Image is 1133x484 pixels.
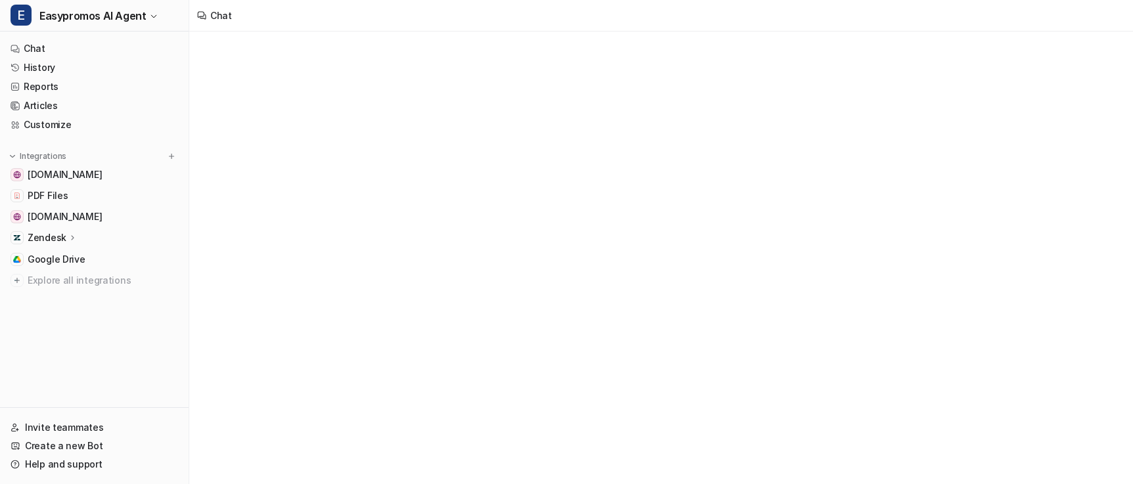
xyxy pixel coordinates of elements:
span: [DOMAIN_NAME] [28,168,102,181]
span: Easypromos AI Agent [39,7,146,25]
img: PDF Files [13,192,21,200]
span: [DOMAIN_NAME] [28,210,102,223]
button: Integrations [5,150,70,163]
a: Google DriveGoogle Drive [5,250,183,269]
a: Reports [5,77,183,96]
img: Google Drive [13,255,21,263]
div: Chat [210,9,232,22]
span: E [11,5,32,26]
a: easypromos-apiref.redoc.ly[DOMAIN_NAME] [5,165,183,184]
img: explore all integrations [11,274,24,287]
a: Customize [5,116,183,134]
span: PDF Files [28,189,68,202]
a: Chat [5,39,183,58]
p: Integrations [20,151,66,162]
a: Create a new Bot [5,437,183,455]
a: Help and support [5,455,183,473]
img: easypromos-apiref.redoc.ly [13,171,21,179]
a: Articles [5,97,183,115]
a: www.easypromosapp.com[DOMAIN_NAME] [5,208,183,226]
a: Explore all integrations [5,271,183,290]
a: Invite teammates [5,418,183,437]
a: History [5,58,183,77]
img: expand menu [8,152,17,161]
img: Zendesk [13,234,21,242]
img: menu_add.svg [167,152,176,161]
span: Explore all integrations [28,270,178,291]
a: PDF FilesPDF Files [5,187,183,205]
img: www.easypromosapp.com [13,213,21,221]
p: Zendesk [28,231,66,244]
span: Google Drive [28,253,85,266]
